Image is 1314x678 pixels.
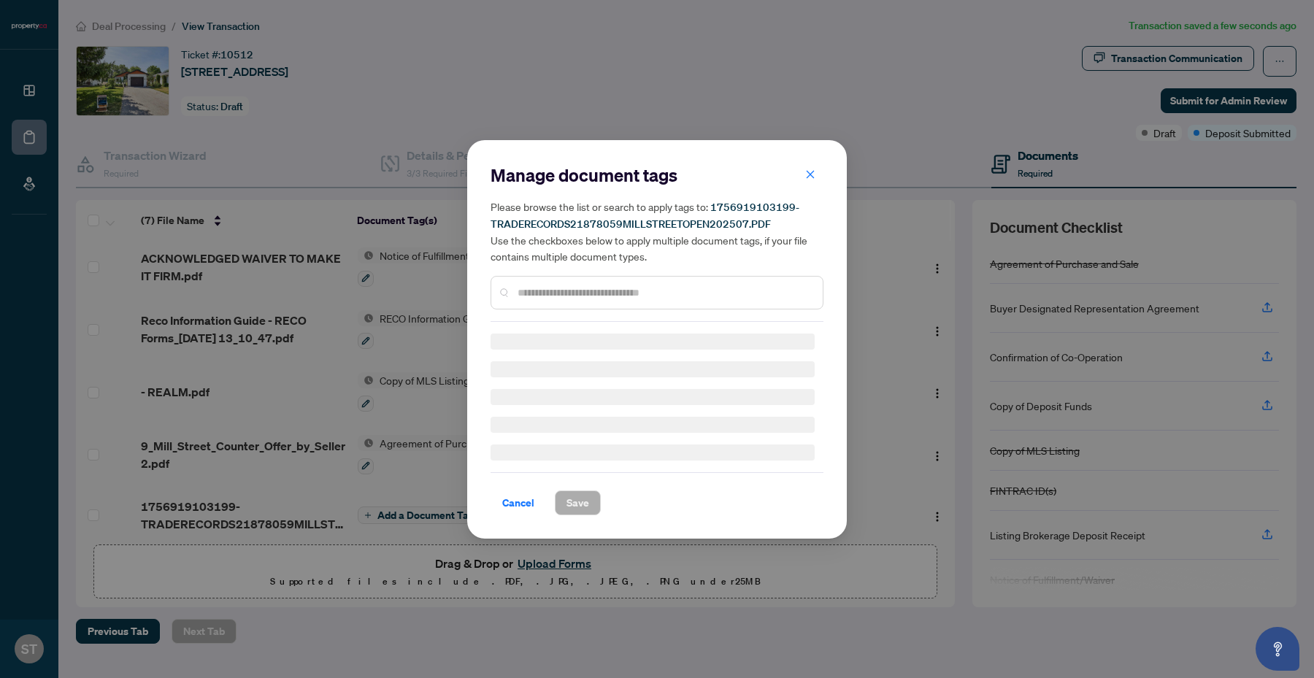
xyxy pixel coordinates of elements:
[491,490,546,515] button: Cancel
[491,163,823,187] h2: Manage document tags
[1256,627,1299,671] button: Open asap
[555,490,601,515] button: Save
[491,199,823,264] h5: Please browse the list or search to apply tags to: Use the checkboxes below to apply multiple doc...
[805,169,815,179] span: close
[502,491,534,515] span: Cancel
[491,201,799,231] span: 1756919103199-TRADERECORDS21878059MILLSTREETOPEN202507.PDF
